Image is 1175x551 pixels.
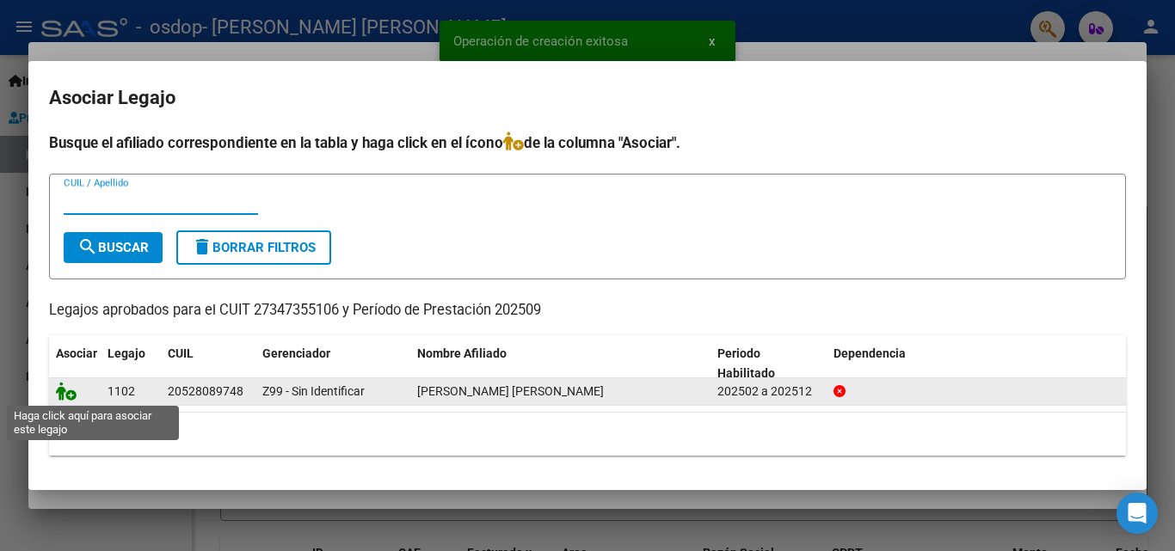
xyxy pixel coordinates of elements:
[49,300,1126,321] p: Legajos aprobados para el CUIT 27347355106 y Período de Prestación 202509
[262,384,365,398] span: Z99 - Sin Identificar
[827,335,1127,392] datatable-header-cell: Dependencia
[168,346,194,360] span: CUIL
[417,346,507,360] span: Nombre Afiliado
[192,240,316,255] span: Borrar Filtros
[417,384,604,398] span: SAMUDIO SEBASTIAN EMANUEL
[834,346,906,360] span: Dependencia
[711,335,827,392] datatable-header-cell: Periodo Habilitado
[168,382,243,401] div: 20528089748
[108,346,145,360] span: Legajo
[49,132,1126,154] h4: Busque el afiliado correspondiente en la tabla y haga click en el ícono de la columna "Asociar".
[64,232,163,263] button: Buscar
[101,335,161,392] datatable-header-cell: Legajo
[255,335,410,392] datatable-header-cell: Gerenciador
[161,335,255,392] datatable-header-cell: CUIL
[49,413,1126,456] div: 1 registros
[77,240,149,255] span: Buscar
[1117,493,1158,534] div: Open Intercom Messenger
[262,346,330,360] span: Gerenciador
[717,346,775,380] span: Periodo Habilitado
[717,382,820,401] div: 202502 a 202512
[410,335,711,392] datatable-header-cell: Nombre Afiliado
[56,346,97,360] span: Asociar
[176,230,331,265] button: Borrar Filtros
[77,236,98,257] mat-icon: search
[49,335,101,392] datatable-header-cell: Asociar
[108,384,135,398] span: 1102
[49,82,1126,114] h2: Asociar Legajo
[192,236,212,257] mat-icon: delete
